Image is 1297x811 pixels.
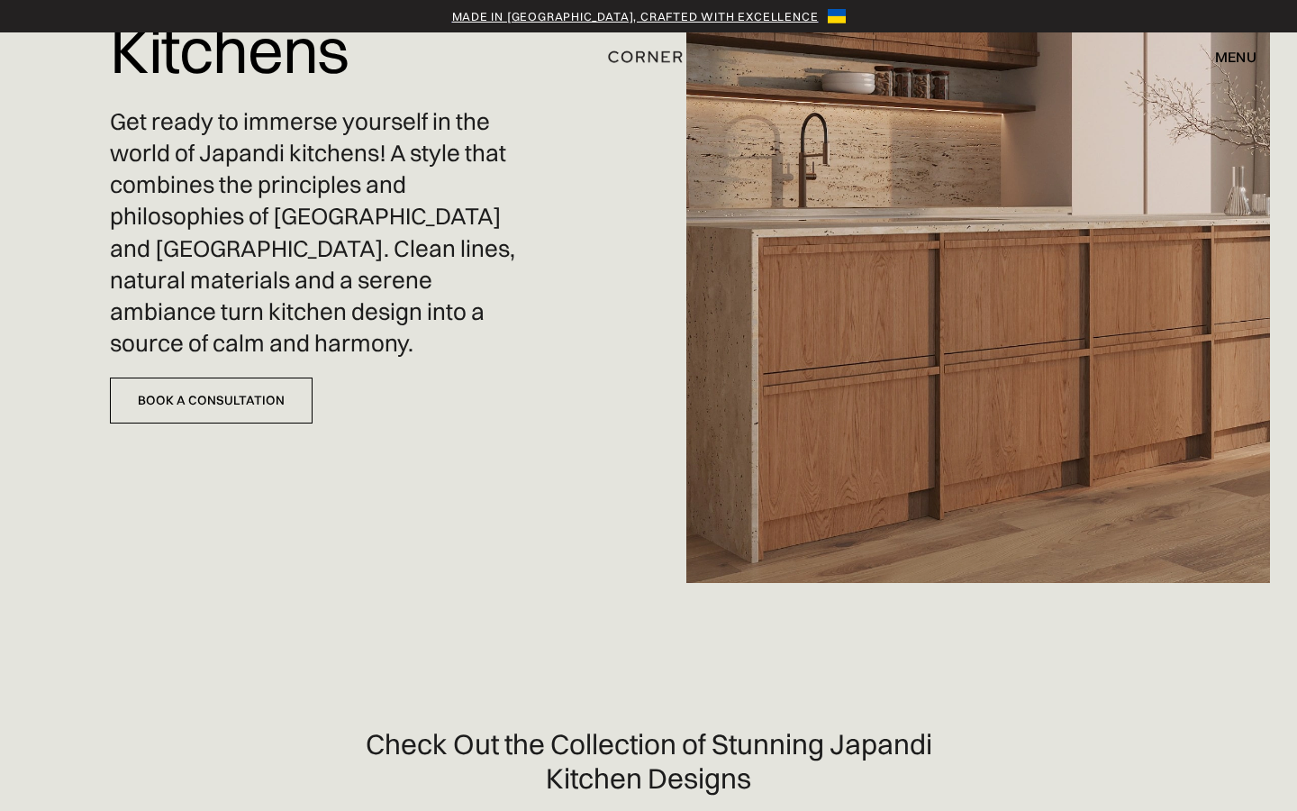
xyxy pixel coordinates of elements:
[452,7,819,25] a: Made in [GEOGRAPHIC_DATA], crafted with excellence
[1197,41,1256,72] div: menu
[110,378,313,424] a: Book a Consultation
[587,45,709,68] a: home
[357,583,940,796] h2: Check Out the Collection of Stunning Japandi Kitchen Designs
[110,106,528,360] p: Get ready to immerse yourself in the world of Japandi kitchens! A style that combines the princip...
[1215,50,1256,64] div: menu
